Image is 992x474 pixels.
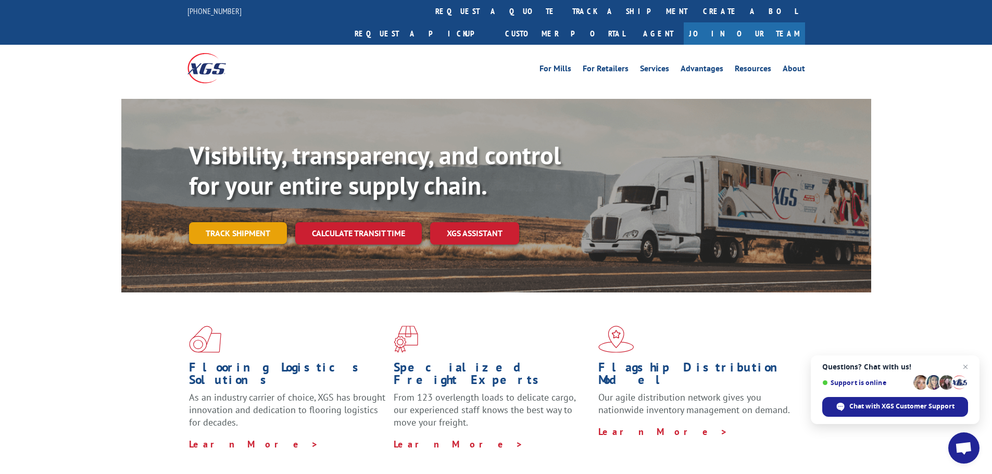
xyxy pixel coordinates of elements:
img: xgs-icon-focused-on-flooring-red [394,326,418,353]
a: Open chat [948,432,980,464]
a: Track shipment [189,222,287,244]
a: For Mills [539,65,571,76]
a: About [783,65,805,76]
img: xgs-icon-flagship-distribution-model-red [598,326,634,353]
span: Chat with XGS Customer Support [849,402,955,411]
span: As an industry carrier of choice, XGS has brought innovation and dedication to flooring logistics... [189,391,385,428]
b: Visibility, transparency, and control for your entire supply chain. [189,139,561,201]
a: [PHONE_NUMBER] [187,6,242,16]
a: Learn More > [394,438,523,450]
a: Calculate transit time [295,222,422,245]
span: Chat with XGS Customer Support [822,397,968,417]
h1: Specialized Freight Experts [394,361,591,391]
h1: Flagship Distribution Model [598,361,795,391]
a: Customer Portal [497,22,633,45]
a: Resources [735,65,771,76]
a: Agent [633,22,684,45]
img: xgs-icon-total-supply-chain-intelligence-red [189,326,221,353]
span: Support is online [822,379,910,387]
span: Our agile distribution network gives you nationwide inventory management on demand. [598,391,790,416]
a: Services [640,65,669,76]
a: For Retailers [583,65,629,76]
a: Join Our Team [684,22,805,45]
h1: Flooring Logistics Solutions [189,361,386,391]
p: From 123 overlength loads to delicate cargo, our experienced staff knows the best way to move you... [394,391,591,438]
span: Questions? Chat with us! [822,363,968,371]
a: Advantages [681,65,723,76]
a: Request a pickup [347,22,497,45]
a: XGS ASSISTANT [430,222,519,245]
a: Learn More > [189,438,319,450]
a: Learn More > [598,426,728,438]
